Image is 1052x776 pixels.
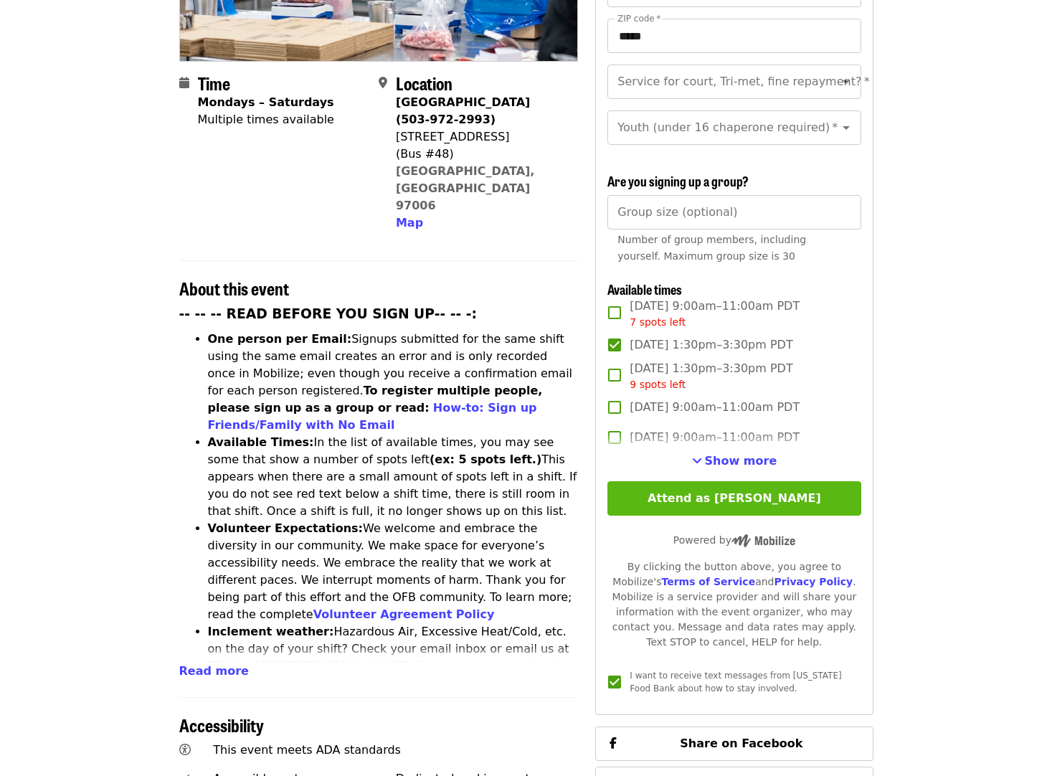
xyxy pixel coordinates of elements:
[673,534,795,546] span: Powered by
[774,576,853,587] a: Privacy Policy
[208,435,314,449] strong: Available Times:
[607,481,861,516] button: Attend as [PERSON_NAME]
[179,76,189,90] i: calendar icon
[617,234,806,262] span: Number of group members, including yourself. Maximum group size is 30
[630,316,686,328] span: 7 spots left
[836,118,856,138] button: Open
[396,70,452,95] span: Location
[630,298,800,330] span: [DATE] 9:00am–11:00am PDT
[198,70,230,95] span: Time
[198,111,334,128] div: Multiple times available
[179,275,289,301] span: About this event
[595,727,873,761] button: Share on Facebook
[208,434,579,520] li: In the list of available times, you may see some that show a number of spots left This appears wh...
[607,171,749,190] span: Are you signing up a group?
[630,336,792,354] span: [DATE] 1:30pm–3:30pm PDT
[208,625,334,638] strong: Inclement weather:
[179,712,264,737] span: Accessibility
[313,607,495,621] a: Volunteer Agreement Policy
[379,76,387,90] i: map-marker-alt icon
[607,195,861,230] input: [object Object]
[208,384,543,415] strong: To register multiple people, please sign up as a group or read:
[692,453,777,470] button: See more timeslots
[617,14,660,23] label: ZIP code
[396,95,530,126] strong: [GEOGRAPHIC_DATA] (503-972-2993)
[607,280,682,298] span: Available times
[396,164,535,212] a: [GEOGRAPHIC_DATA], [GEOGRAPHIC_DATA] 97006
[430,453,541,466] strong: (ex: 5 spots left.)
[208,401,537,432] a: How-to: Sign up Friends/Family with No Email
[396,128,567,146] div: [STREET_ADDRESS]
[396,214,423,232] button: Map
[607,19,861,53] input: ZIP code
[836,72,856,92] button: Open
[630,399,800,416] span: [DATE] 9:00am–11:00am PDT
[208,331,579,434] li: Signups submitted for the same shift using the same email creates an error and is only recorded o...
[630,429,800,446] span: [DATE] 9:00am–11:00am PDT
[208,332,352,346] strong: One person per Email:
[607,559,861,650] div: By clicking the button above, you agree to Mobilize's and . Mobilize is a service provider and wi...
[396,146,567,163] div: (Bus #48)
[680,737,802,750] span: Share on Facebook
[731,534,795,547] img: Powered by Mobilize
[630,360,792,392] span: [DATE] 1:30pm–3:30pm PDT
[208,520,579,623] li: We welcome and embrace the diversity in our community. We make space for everyone’s accessibility...
[705,454,777,468] span: Show more
[213,743,401,757] span: This event meets ADA standards
[208,521,364,535] strong: Volunteer Expectations:
[179,664,249,678] span: Read more
[630,379,686,390] span: 9 spots left
[198,95,334,109] strong: Mondays – Saturdays
[179,306,478,321] strong: -- -- -- READ BEFORE YOU SIGN UP-- -- -:
[179,743,191,757] i: universal-access icon
[661,576,755,587] a: Terms of Service
[630,671,841,694] span: I want to receive text messages from [US_STATE] Food Bank about how to stay involved.
[396,216,423,230] span: Map
[179,663,249,680] button: Read more
[208,623,579,709] li: Hazardous Air, Excessive Heat/Cold, etc. on the day of your shift? Check your email inbox or emai...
